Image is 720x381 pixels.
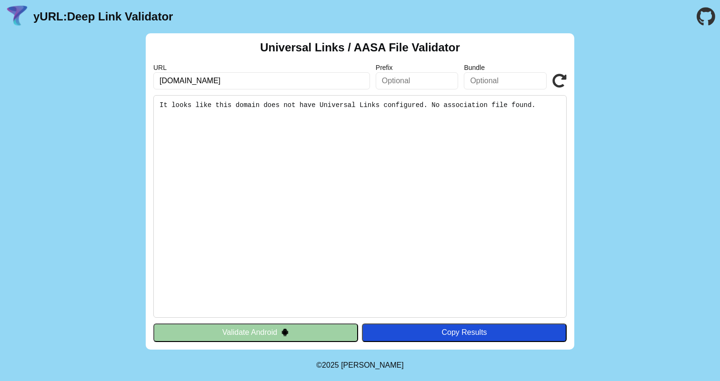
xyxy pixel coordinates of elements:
input: Optional [376,72,459,89]
label: Prefix [376,64,459,71]
img: yURL Logo [5,4,30,29]
button: Copy Results [362,323,567,342]
label: URL [153,64,370,71]
button: Validate Android [153,323,358,342]
input: Required [153,72,370,89]
input: Optional [464,72,547,89]
a: Michael Ibragimchayev's Personal Site [341,361,404,369]
label: Bundle [464,64,547,71]
span: 2025 [322,361,339,369]
div: Copy Results [367,328,562,337]
img: droidIcon.svg [281,328,289,336]
footer: © [316,350,403,381]
pre: It looks like this domain does not have Universal Links configured. No association file found. [153,95,567,318]
h2: Universal Links / AASA File Validator [260,41,460,54]
a: yURL:Deep Link Validator [33,10,173,23]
